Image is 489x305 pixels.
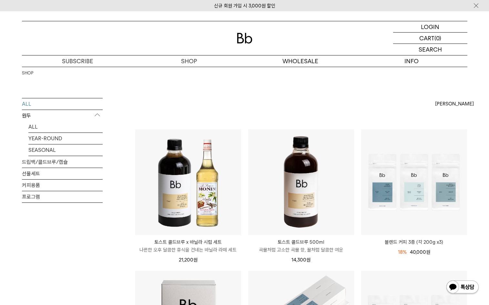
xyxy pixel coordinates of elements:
[426,249,430,255] span: 원
[22,168,103,179] a: 선물세트
[393,21,467,33] a: LOGIN
[22,191,103,202] a: 프로그램
[248,129,354,235] img: 토스트 콜드브루 500ml
[421,21,439,32] p: LOGIN
[361,238,467,246] a: 블렌드 커피 3종 (각 200g x3)
[356,55,467,67] p: INFO
[435,100,474,108] span: [PERSON_NAME]
[398,248,407,256] div: 18%
[22,156,103,168] a: 드립백/콜드브루/캡슐
[291,257,311,263] span: 14,300
[22,180,103,191] a: 커피용품
[22,55,133,67] a: SUBSCRIBE
[434,33,441,44] p: (0)
[248,246,354,254] p: 곡물처럼 고소한 곡물 향, 꿀처럼 달콤한 여운
[28,121,103,133] a: ALL
[214,3,275,9] a: 신규 회원 가입 시 3,000원 할인
[237,33,252,44] img: 로고
[179,257,198,263] span: 21,200
[135,238,241,246] p: 토스트 콜드브루 x 바닐라 시럽 세트
[361,129,467,235] img: 블렌드 커피 3종 (각 200g x3)
[248,238,354,254] a: 토스트 콜드브루 500ml 곡물처럼 고소한 곡물 향, 꿀처럼 달콤한 여운
[22,70,33,76] a: SHOP
[419,33,434,44] p: CART
[193,257,198,263] span: 원
[393,33,467,44] a: CART (0)
[135,129,241,235] img: 토스트 콜드브루 x 바닐라 시럽 세트
[28,133,103,144] a: YEAR-ROUND
[135,238,241,254] a: 토스트 콜드브루 x 바닐라 시럽 세트 나른한 오후 달콤한 휴식을 건네는 바닐라 라떼 세트
[135,246,241,254] p: 나른한 오후 달콤한 휴식을 건네는 바닐라 라떼 세트
[306,257,311,263] span: 원
[446,280,479,295] img: 카카오톡 채널 1:1 채팅 버튼
[245,55,356,67] p: WHOLESALE
[133,55,245,67] a: SHOP
[22,98,103,110] a: ALL
[410,249,430,255] span: 40,000
[248,238,354,246] p: 토스트 콜드브루 500ml
[22,110,103,122] p: 원두
[419,44,442,55] p: SEARCH
[28,144,103,156] a: SEASONAL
